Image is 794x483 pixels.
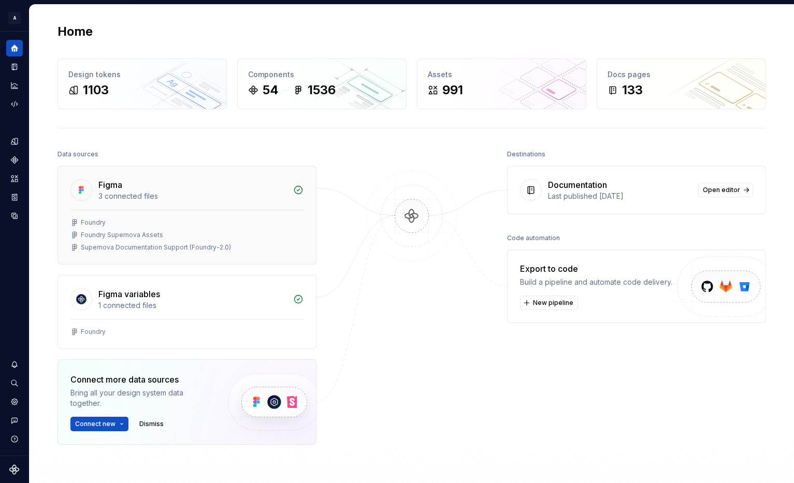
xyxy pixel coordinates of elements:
[57,275,316,349] a: Figma variables1 connected filesFoundry
[507,231,560,245] div: Code automation
[81,243,231,252] div: Supernova Documentation Support (Foundry-2.0)
[6,356,23,373] button: Notifications
[81,328,106,336] div: Foundry
[81,231,163,239] div: Foundry Supernova Assets
[548,179,607,191] div: Documentation
[57,58,227,109] a: Design tokens1103
[6,393,23,410] a: Settings
[308,82,336,98] div: 1536
[6,375,23,391] button: Search ⌘K
[417,58,586,109] a: Assets991
[6,208,23,224] a: Data sources
[9,464,20,475] svg: Supernova Logo
[6,170,23,187] a: Assets
[57,23,93,40] h2: Home
[520,262,672,275] div: Export to code
[507,147,545,162] div: Destinations
[6,77,23,94] a: Analytics
[248,69,396,80] div: Components
[70,373,210,386] div: Connect more data sources
[135,417,168,431] button: Dismiss
[98,300,287,311] div: 1 connected files
[139,420,164,428] span: Dismiss
[81,218,106,227] div: Foundry
[698,183,753,197] a: Open editor
[70,417,128,431] button: Connect new
[83,82,109,98] div: 1103
[98,288,160,300] div: Figma variables
[548,191,692,201] div: Last published [DATE]
[608,69,755,80] div: Docs pages
[98,191,287,201] div: 3 connected files
[57,166,316,265] a: Figma3 connected filesFoundryFoundry Supernova AssetsSupernova Documentation Support (Foundry-2.0)
[57,147,98,162] div: Data sources
[70,388,210,408] div: Bring all your design system data together.
[6,40,23,56] a: Home
[520,296,578,310] button: New pipeline
[6,152,23,168] a: Components
[703,186,740,194] span: Open editor
[263,82,279,98] div: 54
[6,96,23,112] a: Code automation
[6,412,23,429] button: Contact support
[6,133,23,150] a: Design tokens
[622,82,643,98] div: 133
[6,189,23,206] a: Storybook stories
[98,179,122,191] div: Figma
[533,299,573,307] span: New pipeline
[6,58,23,75] a: Documentation
[75,420,116,428] span: Connect new
[442,82,463,98] div: 991
[8,12,21,24] div: A
[597,58,766,109] a: Docs pages133
[428,69,575,80] div: Assets
[520,277,672,287] div: Build a pipeline and automate code delivery.
[68,69,216,80] div: Design tokens
[237,58,407,109] a: Components541536
[2,7,27,29] button: A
